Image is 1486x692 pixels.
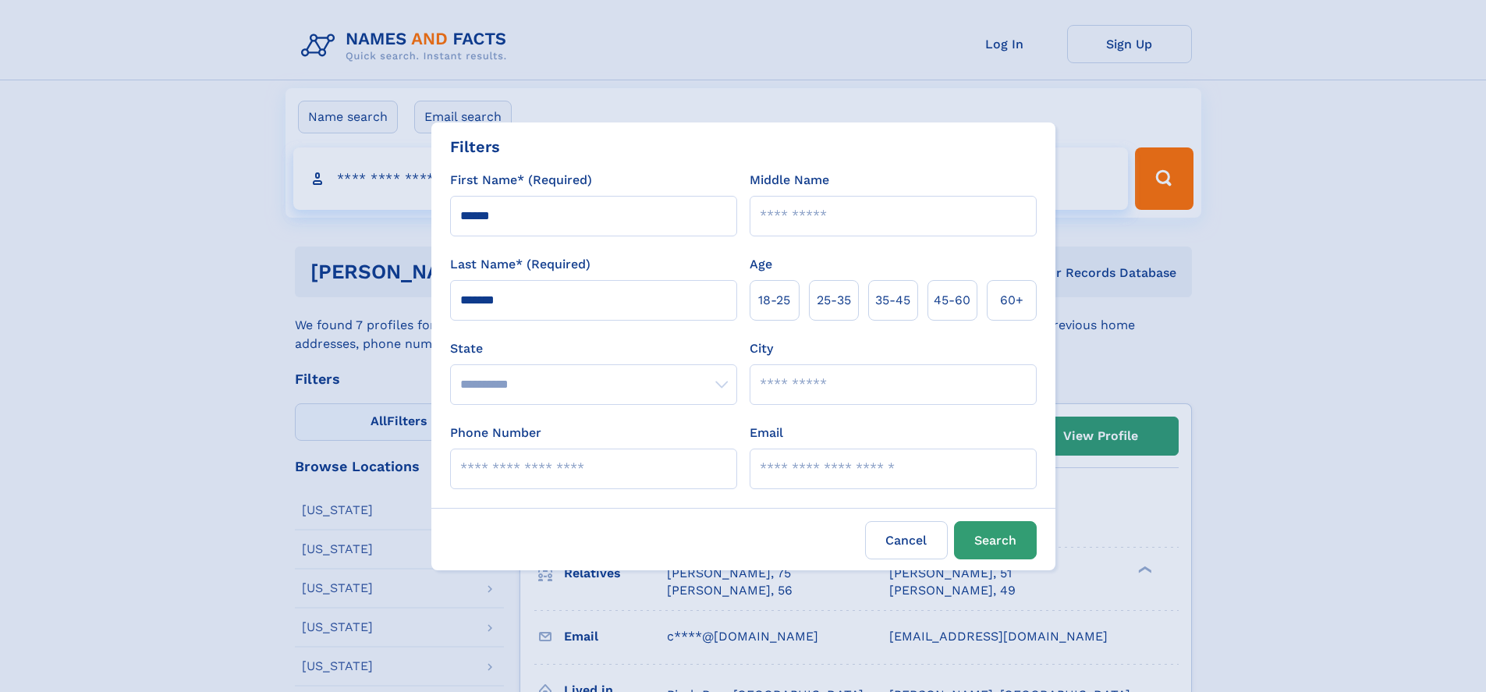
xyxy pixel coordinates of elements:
label: Middle Name [750,171,829,190]
span: 18‑25 [758,291,790,310]
label: First Name* (Required) [450,171,592,190]
span: 45‑60 [934,291,970,310]
button: Search [954,521,1037,559]
label: Phone Number [450,424,541,442]
label: Email [750,424,783,442]
div: Filters [450,135,500,158]
label: Last Name* (Required) [450,255,590,274]
span: 60+ [1000,291,1023,310]
span: 25‑35 [817,291,851,310]
label: City [750,339,773,358]
label: State [450,339,737,358]
label: Age [750,255,772,274]
span: 35‑45 [875,291,910,310]
label: Cancel [865,521,948,559]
